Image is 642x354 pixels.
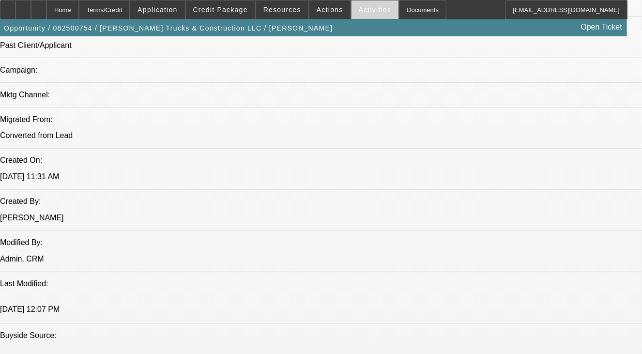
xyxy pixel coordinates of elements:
button: Actions [309,0,351,19]
button: Activities [352,0,399,19]
button: Credit Package [186,0,255,19]
span: Actions [317,6,343,14]
a: Open Ticket [577,19,626,35]
span: Resources [263,6,301,14]
button: Application [130,0,184,19]
span: Opportunity / 082500754 / [PERSON_NAME] Trucks & Construction LLC / [PERSON_NAME] [4,24,333,32]
span: Activities [359,6,392,14]
button: Resources [256,0,308,19]
span: Application [138,6,177,14]
span: Credit Package [193,6,248,14]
